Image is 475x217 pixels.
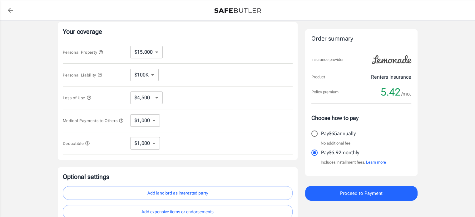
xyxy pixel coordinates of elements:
span: Medical Payments to Others [63,118,124,123]
span: Personal Property [63,50,103,55]
a: back to quotes [4,4,17,17]
button: Learn more [366,159,386,165]
p: Product [311,74,325,80]
p: Includes installment fees. [321,159,386,165]
span: /mo. [401,90,411,98]
button: Personal Liability [63,71,102,79]
button: Loss of Use [63,94,92,101]
p: Optional settings [63,172,293,181]
p: Insurance provider [311,57,344,63]
button: Add landlord as interested party [63,186,293,200]
span: Proceed to Payment [340,189,383,197]
p: Pay $6.92 monthly [321,149,359,156]
span: Deductible [63,141,90,146]
span: Loss of Use [63,96,92,100]
div: Order summary [311,34,411,43]
button: Deductible [63,140,90,147]
button: Medical Payments to Others [63,117,124,124]
p: Pay $65 annually [321,130,356,137]
span: 5.42 [381,86,400,98]
button: Personal Property [63,48,103,56]
p: Choose how to pay [311,114,411,122]
span: Personal Liability [63,73,102,77]
p: No additional fee. [321,140,352,146]
p: Renters Insurance [371,73,411,81]
p: Your coverage [63,27,293,36]
button: Proceed to Payment [305,186,418,201]
p: Policy premium [311,89,339,95]
img: Back to quotes [214,8,261,13]
img: Lemonade [368,51,415,68]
